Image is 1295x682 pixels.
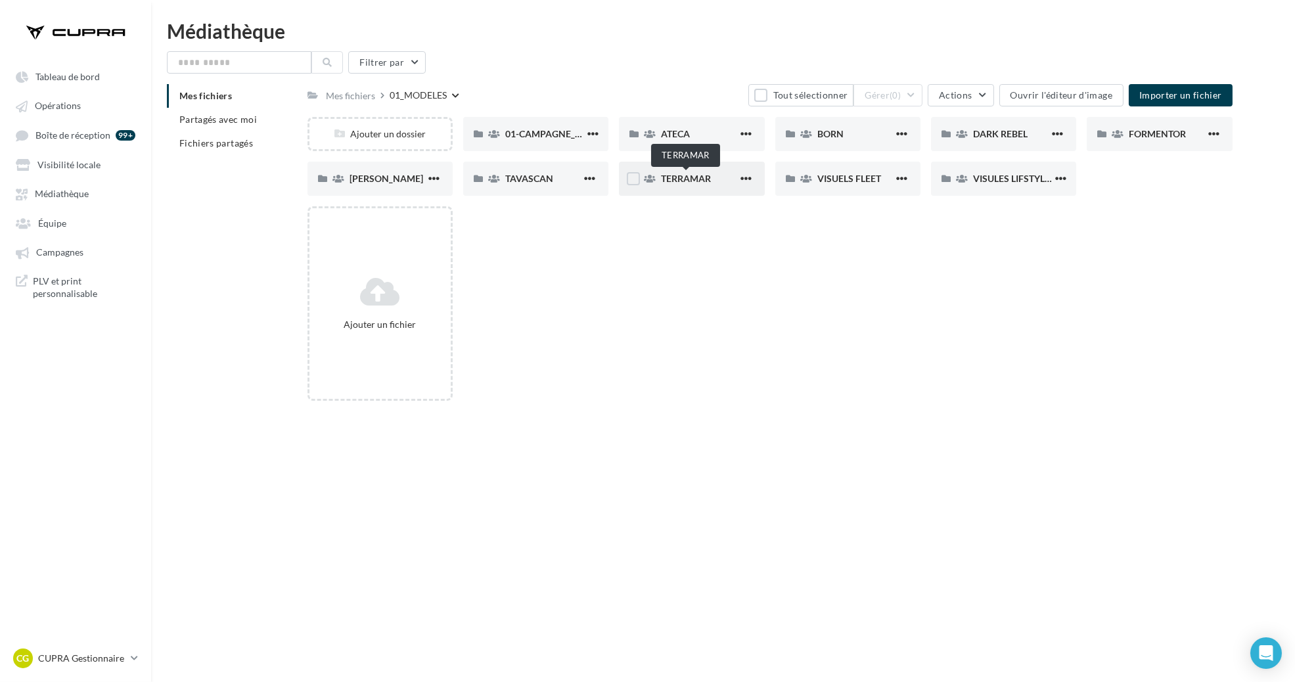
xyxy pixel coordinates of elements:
[33,275,135,300] span: PLV et print personnalisable
[505,173,553,184] span: TAVASCAN
[8,123,143,147] a: Boîte de réception 99+
[8,152,143,176] a: Visibilité locale
[928,84,993,106] button: Actions
[8,240,143,263] a: Campagnes
[17,652,30,665] span: CG
[38,652,125,665] p: CUPRA Gestionnaire
[999,84,1124,106] button: Ouvrir l'éditeur d'image
[36,247,83,258] span: Campagnes
[179,114,257,125] span: Partagés avec moi
[11,646,141,671] a: CG CUPRA Gestionnaire
[890,90,901,101] span: (0)
[35,189,89,200] span: Médiathèque
[35,101,81,112] span: Opérations
[350,173,423,184] span: [PERSON_NAME]
[8,211,143,235] a: Équipe
[116,130,135,141] div: 99+
[939,89,972,101] span: Actions
[8,64,143,88] a: Tableau de bord
[326,89,375,102] div: Mes fichiers
[35,129,110,141] span: Boîte de réception
[8,269,143,306] a: PLV et print personnalisable
[38,217,66,229] span: Équipe
[748,84,853,106] button: Tout sélectionner
[1129,128,1186,139] span: FORMENTOR
[853,84,922,106] button: Gérer(0)
[651,144,720,167] div: TERRAMAR
[179,90,232,101] span: Mes fichiers
[37,159,101,170] span: Visibilité locale
[35,71,100,82] span: Tableau de bord
[505,128,633,139] span: 01-CAMPAGNE_RED_THREAD
[817,128,844,139] span: BORN
[1129,84,1233,106] button: Importer un fichier
[167,21,1279,41] div: Médiathèque
[315,318,445,331] div: Ajouter un fichier
[390,89,447,102] div: 01_MODELES
[973,128,1028,139] span: DARK REBEL
[348,51,426,74] button: Filtrer par
[817,173,881,184] span: VISUELS FLEET
[8,181,143,205] a: Médiathèque
[8,93,143,117] a: Opérations
[661,173,711,184] span: TERRAMAR
[973,173,1083,184] span: VISULES LIFSTYLE CUPRA
[661,128,690,139] span: ATECA
[1139,89,1222,101] span: Importer un fichier
[1250,637,1282,669] div: Open Intercom Messenger
[179,137,253,148] span: Fichiers partagés
[309,127,451,141] div: Ajouter un dossier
